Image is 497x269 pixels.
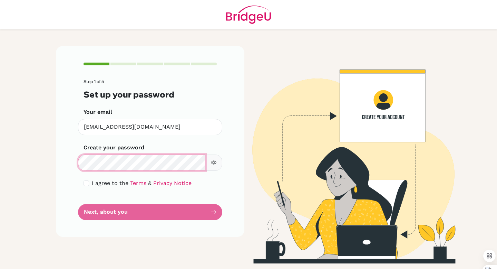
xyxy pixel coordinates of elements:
label: Create your password [84,143,144,152]
span: & [148,180,152,186]
a: Terms [130,180,146,186]
label: Your email [84,108,112,116]
a: Privacy Notice [153,180,192,186]
h3: Set up your password [84,90,217,100]
span: Step 1 of 5 [84,79,104,84]
span: I agree to the [92,180,128,186]
input: Insert your email* [78,119,222,135]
